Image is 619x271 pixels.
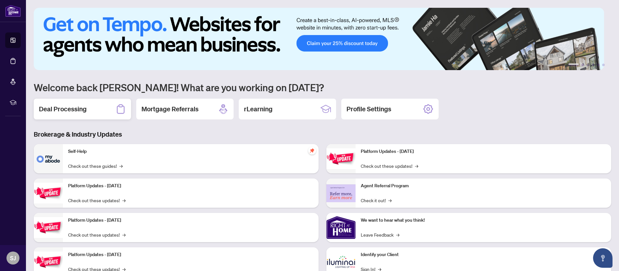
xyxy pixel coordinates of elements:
p: Platform Updates - [DATE] [361,148,606,155]
h2: Deal Processing [39,105,87,114]
img: Platform Updates - July 21, 2025 [34,217,63,238]
p: Platform Updates - [DATE] [68,217,313,224]
span: → [388,197,392,204]
p: Platform Updates - [DATE] [68,251,313,258]
h2: rLearning [244,105,273,114]
img: Self-Help [34,144,63,173]
h1: Welcome back [PERSON_NAME]! What are you working on [DATE]? [34,81,611,93]
button: 6 [602,64,605,66]
p: Identify your Client [361,251,606,258]
h2: Profile Settings [346,105,391,114]
img: Platform Updates - June 23, 2025 [326,148,356,169]
a: Check out these updates!→ [68,197,126,204]
p: We want to hear what you think! [361,217,606,224]
button: 1 [568,64,579,66]
span: SJ [10,253,16,263]
span: → [122,231,126,238]
a: Check out these updates!→ [68,231,126,238]
a: Leave Feedback→ [361,231,399,238]
p: Platform Updates - [DATE] [68,182,313,190]
img: Agent Referral Program [326,184,356,202]
span: → [415,162,418,169]
span: → [119,162,123,169]
p: Self-Help [68,148,313,155]
img: logo [5,5,21,17]
span: → [396,231,399,238]
button: 4 [592,64,594,66]
img: We want to hear what you think! [326,213,356,242]
button: 5 [597,64,600,66]
button: 3 [587,64,589,66]
p: Agent Referral Program [361,182,606,190]
button: Open asap [593,248,613,268]
a: Check it out!→ [361,197,392,204]
h3: Brokerage & Industry Updates [34,130,611,139]
a: Check out these updates!→ [361,162,418,169]
h2: Mortgage Referrals [141,105,199,114]
span: pushpin [308,147,316,154]
button: 2 [581,64,584,66]
img: Slide 0 [34,8,604,70]
span: → [122,197,126,204]
img: Platform Updates - September 16, 2025 [34,183,63,203]
a: Check out these guides!→ [68,162,123,169]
